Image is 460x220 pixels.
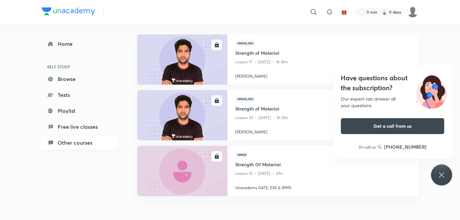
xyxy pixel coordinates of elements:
[42,7,95,17] a: Company Logo
[341,118,444,134] button: Get a call from us
[42,88,119,102] a: Tests
[42,37,119,50] a: Home
[42,120,119,133] a: Free live classes
[235,71,410,79] a: [PERSON_NAME]
[235,95,255,103] span: Hinglish
[136,145,228,196] img: Thumbnail
[42,104,119,117] a: Playlist
[235,182,410,191] a: Unacademy GATE, ESE & IRMS
[235,113,410,122] p: Lesson 23 • [DATE] • 1h 13m
[137,34,227,85] a: Thumbnail
[384,143,427,150] h6: [PHONE_NUMBER]
[410,73,452,109] img: ttu_illustration_new.svg
[235,105,410,113] a: Strength of Material
[137,90,227,140] a: Thumbnail
[235,49,410,58] a: Strength of Material
[235,151,249,158] span: Hindi
[341,9,347,15] img: avatar
[341,96,444,109] div: Our expert can answer all your questions
[407,6,418,18] img: Dharun
[42,136,119,149] a: Other courses
[235,126,410,135] a: [PERSON_NAME]
[235,39,255,47] span: Hinglish
[136,89,228,141] img: Thumbnail
[137,146,227,196] a: Thumbnail
[359,144,375,150] p: Or call us
[235,169,410,178] p: Lesson 13 • [DATE] • 41m
[235,161,410,169] a: Strength Of Material
[341,73,444,93] h4: Have questions about the subscription?
[42,61,119,72] h6: SELF STUDY
[136,34,228,85] img: Thumbnail
[42,72,119,86] a: Browse
[377,143,427,150] a: [PHONE_NUMBER]
[339,7,349,17] button: avatar
[235,58,410,66] p: Lesson 17 • [DATE] • 1h 18m
[42,7,95,15] img: Company Logo
[381,9,388,15] img: streak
